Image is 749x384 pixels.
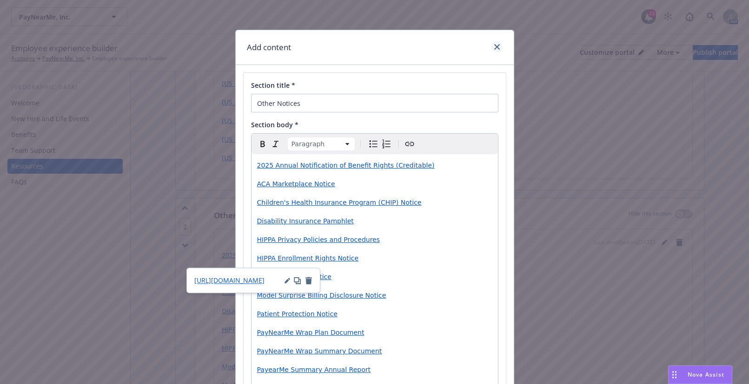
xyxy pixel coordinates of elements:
a: PayNearMe Wrap Plan Document [257,329,365,336]
div: Drag to move [669,366,680,384]
a: PayNearMe Wrap Summary Document [257,347,382,355]
button: Nova Assist [668,365,732,384]
a: 2025 Annual Notification of Benefit Rights (Creditable) [257,162,435,169]
a: Patient Protection Notice [257,310,338,318]
span: Section body * [251,120,298,129]
button: Bulleted list [367,137,380,150]
a: close [491,41,503,52]
button: Create link [403,137,416,150]
a: PayearMe Summary Annual Report [257,366,371,373]
a: HIPPA Enrollment Rights Notice [257,254,359,262]
a: Disability Insurance Pamphlet [257,217,354,225]
button: Block type [288,137,355,150]
a: Children's Health Insurance Program (CHIP) Notice [257,199,422,206]
a: [URL][DOMAIN_NAME] [194,275,265,285]
a: Model Surprise Billing Disclosure Notice [257,292,386,299]
span: Nova Assist [688,371,724,378]
div: toggle group [367,137,393,150]
button: Italic [269,137,282,150]
input: Add title here [251,94,498,112]
a: ACA Marketplace Notice [257,180,335,188]
a: HIPPA Privacy Policies and Procedures [257,236,380,243]
span: Section title * [251,81,295,90]
button: Bold [256,137,269,150]
h1: Add content [247,41,291,53]
button: Numbered list [380,137,393,150]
